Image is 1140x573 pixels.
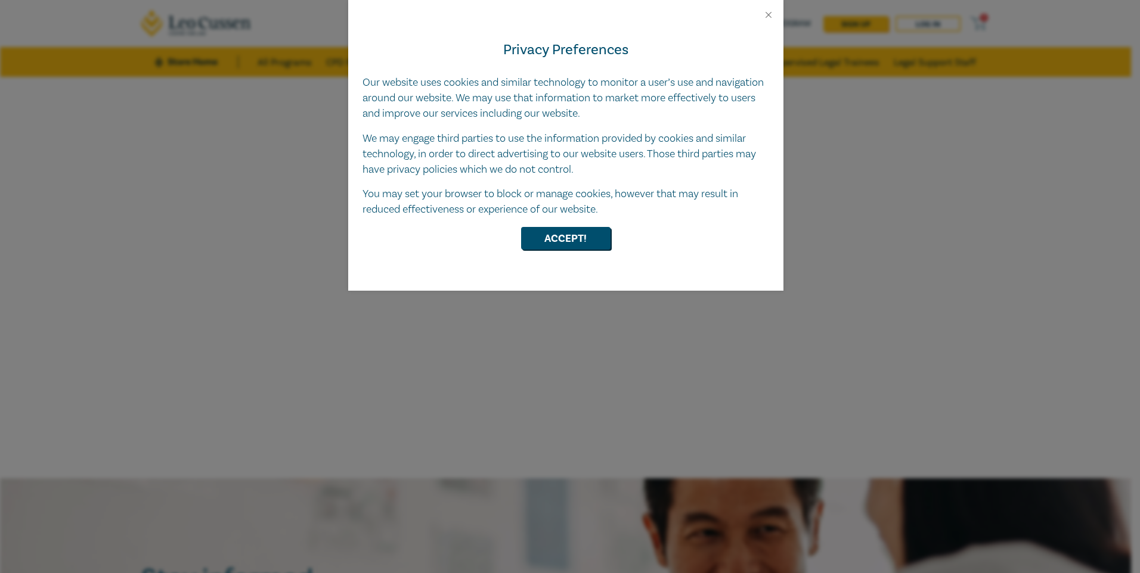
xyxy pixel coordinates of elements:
h4: Privacy Preferences [363,39,769,61]
button: Accept! [521,227,611,250]
p: Our website uses cookies and similar technology to monitor a user’s use and navigation around our... [363,75,769,122]
p: You may set your browser to block or manage cookies, however that may result in reduced effective... [363,186,769,217]
p: We may engage third parties to use the information provided by cookies and similar technology, in... [363,131,769,177]
button: Close [763,10,774,20]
